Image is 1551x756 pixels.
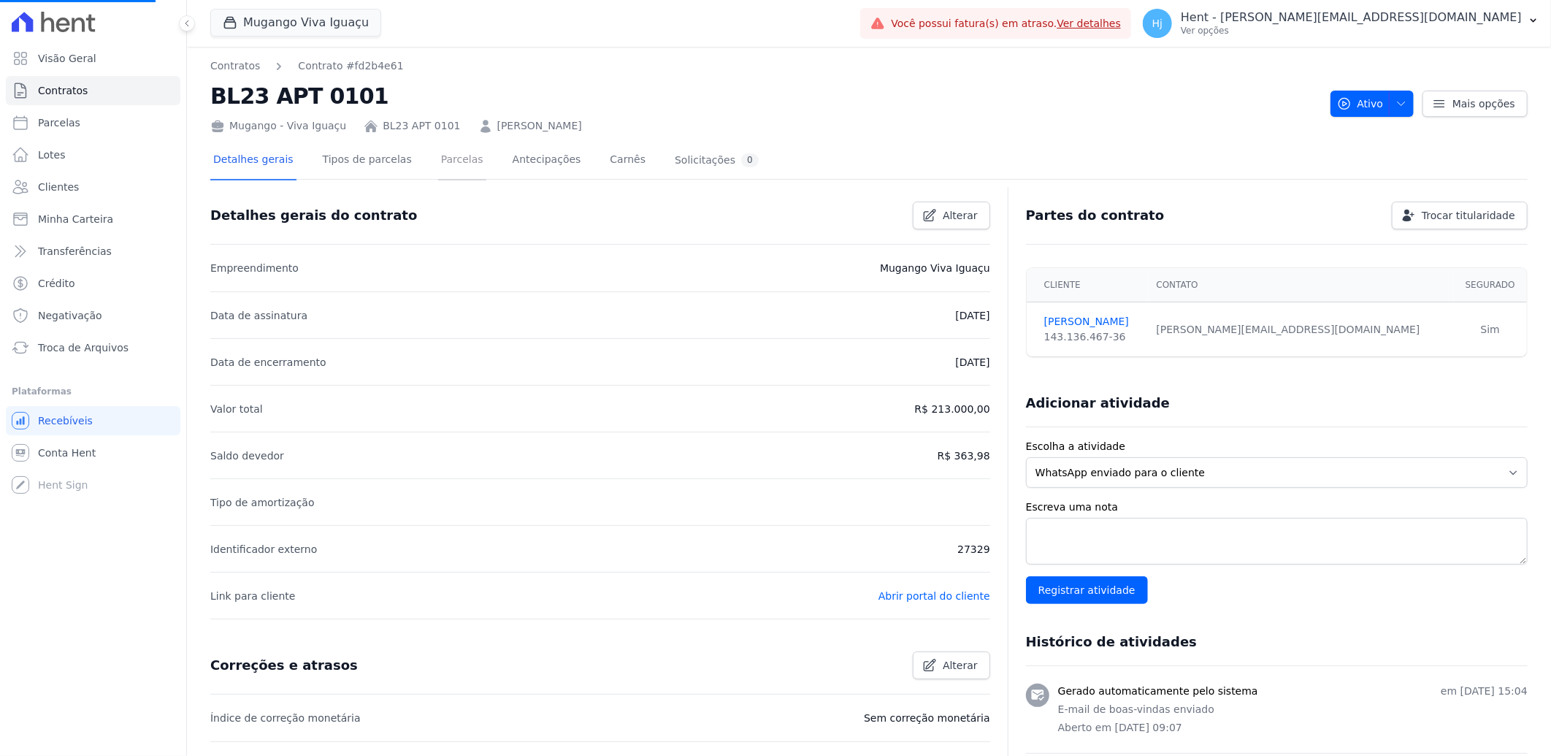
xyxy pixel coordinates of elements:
[6,237,180,266] a: Transferências
[943,658,978,673] span: Alterar
[675,153,759,167] div: Solicitações
[1330,91,1414,117] button: Ativo
[915,400,990,418] p: R$ 213.000,00
[607,142,648,180] a: Carnês
[1148,268,1454,302] th: Contato
[955,354,989,371] p: [DATE]
[6,76,180,105] a: Contratos
[1044,329,1139,345] div: 143.136.467-36
[38,276,75,291] span: Crédito
[880,259,990,277] p: Mugango Viva Iguaçu
[38,180,79,194] span: Clientes
[210,494,315,511] p: Tipo de amortização
[497,118,582,134] a: [PERSON_NAME]
[1152,18,1163,28] span: Hj
[1454,302,1527,357] td: Sim
[210,9,381,37] button: Mugango Viva Iguaçu
[1454,268,1527,302] th: Segurado
[210,709,361,727] p: Índice de correção monetária
[38,413,93,428] span: Recebíveis
[6,172,180,202] a: Clientes
[1044,314,1139,329] a: [PERSON_NAME]
[1131,3,1551,44] button: Hj Hent - [PERSON_NAME][EMAIL_ADDRESS][DOMAIN_NAME] Ver opções
[38,244,112,259] span: Transferências
[6,333,180,362] a: Troca de Arquivos
[210,259,299,277] p: Empreendimento
[383,118,460,134] a: BL23 APT 0101
[1181,10,1522,25] p: Hent - [PERSON_NAME][EMAIL_ADDRESS][DOMAIN_NAME]
[955,307,989,324] p: [DATE]
[6,269,180,298] a: Crédito
[38,212,113,226] span: Minha Carteira
[6,140,180,169] a: Lotes
[38,51,96,66] span: Visão Geral
[210,307,307,324] p: Data de assinatura
[1026,394,1170,412] h3: Adicionar atividade
[1057,18,1122,29] a: Ver detalhes
[6,406,180,435] a: Recebíveis
[1452,96,1515,111] span: Mais opções
[1026,633,1197,651] h3: Histórico de atividades
[210,587,295,605] p: Link para cliente
[6,108,180,137] a: Parcelas
[210,541,317,558] p: Identificador externo
[943,208,978,223] span: Alterar
[210,118,346,134] div: Mugango - Viva Iguaçu
[1157,322,1445,337] div: [PERSON_NAME][EMAIL_ADDRESS][DOMAIN_NAME]
[1058,684,1258,699] h3: Gerado automaticamente pelo sistema
[298,58,403,74] a: Contrato #fd2b4e61
[878,590,990,602] a: Abrir portal do cliente
[210,400,263,418] p: Valor total
[1026,500,1528,515] label: Escreva uma nota
[913,652,990,679] a: Alterar
[1441,684,1528,699] p: em [DATE] 15:04
[210,58,1319,74] nav: Breadcrumb
[6,301,180,330] a: Negativação
[672,142,762,180] a: Solicitações0
[957,541,990,558] p: 27329
[938,447,990,465] p: R$ 363,98
[1181,25,1522,37] p: Ver opções
[1027,268,1148,302] th: Cliente
[210,80,1319,112] h2: BL23 APT 0101
[913,202,990,229] a: Alterar
[6,44,180,73] a: Visão Geral
[741,153,759,167] div: 0
[38,308,102,323] span: Negativação
[210,58,260,74] a: Contratos
[320,142,415,180] a: Tipos de parcelas
[1058,720,1528,736] p: Aberto em [DATE] 09:07
[1026,439,1528,454] label: Escolha a atividade
[6,205,180,234] a: Minha Carteira
[510,142,584,180] a: Antecipações
[210,447,284,465] p: Saldo devedor
[38,446,96,460] span: Conta Hent
[438,142,486,180] a: Parcelas
[891,16,1121,31] span: Você possui fatura(s) em atraso.
[1422,91,1528,117] a: Mais opções
[38,340,129,355] span: Troca de Arquivos
[864,709,990,727] p: Sem correção monetária
[6,438,180,467] a: Conta Hent
[210,657,358,674] h3: Correções e atrasos
[38,148,66,162] span: Lotes
[1392,202,1528,229] a: Trocar titularidade
[38,115,80,130] span: Parcelas
[1026,207,1165,224] h3: Partes do contrato
[210,207,417,224] h3: Detalhes gerais do contrato
[1422,208,1515,223] span: Trocar titularidade
[210,142,296,180] a: Detalhes gerais
[210,58,404,74] nav: Breadcrumb
[1337,91,1384,117] span: Ativo
[210,354,326,371] p: Data de encerramento
[1058,702,1528,717] p: E-mail de boas-vindas enviado
[12,383,175,400] div: Plataformas
[38,83,88,98] span: Contratos
[1026,576,1148,604] input: Registrar atividade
